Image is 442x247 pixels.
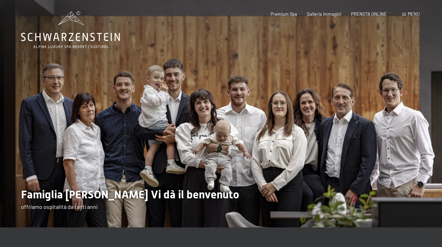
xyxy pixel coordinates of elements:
span: offriamo ospitalità da tanti anni [21,203,98,210]
span: Famiglia [PERSON_NAME] Vi dà il benvenuto [21,188,239,201]
a: Premium Spa [271,11,297,17]
span: Menu [408,11,420,17]
a: Galleria immagini [307,11,341,17]
a: PRENOTA ONLINE [351,11,387,17]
